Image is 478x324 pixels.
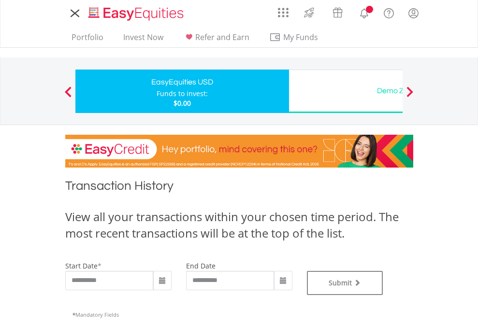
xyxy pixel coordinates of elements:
span: Mandatory Fields [72,311,119,318]
div: Funds to invest: [157,89,208,99]
span: $0.00 [174,99,191,108]
a: Refer and Earn [179,32,253,47]
button: Previous [58,91,78,101]
a: Invest Now [119,32,167,47]
label: start date [65,261,98,270]
button: Submit [307,271,383,295]
label: end date [186,261,216,270]
img: vouchers-v2.svg [330,5,346,20]
img: grid-menu-icon.svg [278,7,289,18]
a: Portfolio [68,32,107,47]
h1: Transaction History [65,177,413,199]
a: Vouchers [323,2,352,20]
a: My Profile [401,2,426,24]
a: AppsGrid [272,2,295,18]
span: My Funds [269,31,333,43]
img: thrive-v2.svg [301,5,317,20]
div: View all your transactions within your chosen time period. The most recent transactions will be a... [65,209,413,242]
button: Next [400,91,420,101]
div: EasyEquities USD [81,75,283,89]
span: Refer and Earn [195,32,249,42]
img: EasyCredit Promotion Banner [65,135,413,168]
a: FAQ's and Support [377,2,401,22]
a: Home page [85,2,188,22]
img: EasyEquities_Logo.png [87,6,188,22]
a: Notifications [352,2,377,22]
